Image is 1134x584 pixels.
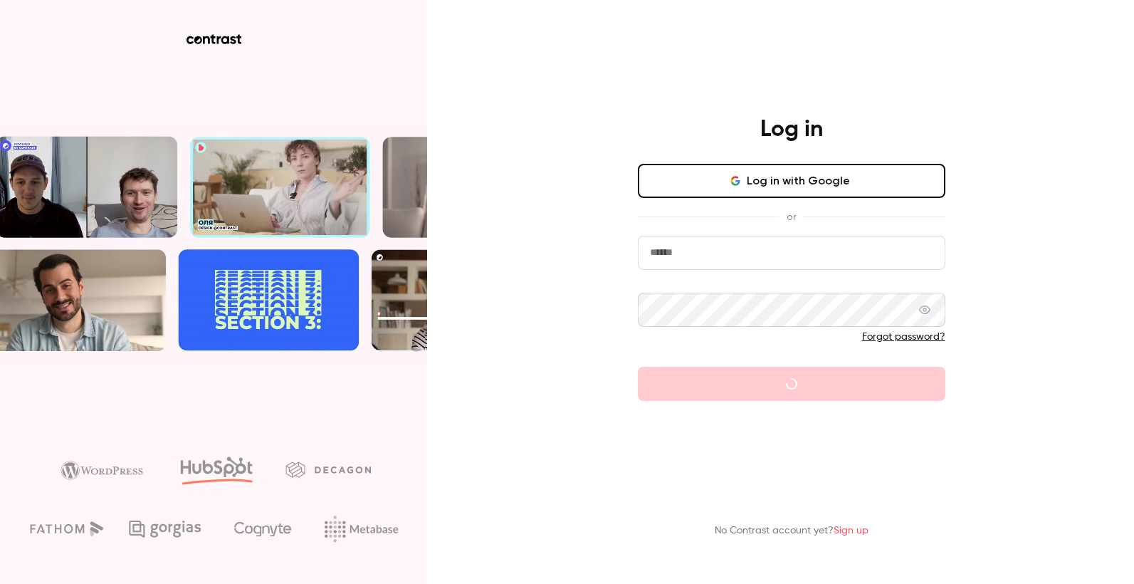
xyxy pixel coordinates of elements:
a: Forgot password? [862,332,945,342]
a: Sign up [834,526,868,536]
img: decagon [285,462,371,477]
p: No Contrast account yet? [715,523,868,538]
button: Log in with Google [638,164,945,198]
h4: Log in [760,115,823,144]
span: or [779,209,803,224]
